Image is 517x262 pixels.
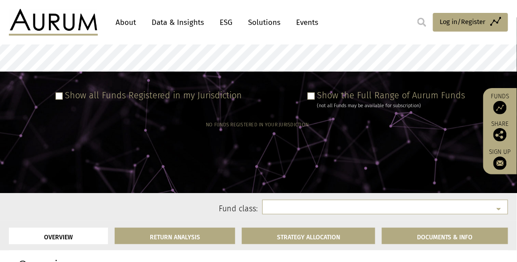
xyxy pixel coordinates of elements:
img: Aurum [9,9,98,36]
label: Fund class: [94,203,258,215]
div: Share [488,121,513,141]
span: Log in/Register [440,16,486,27]
a: STRATEGY ALLOCATION [242,228,375,244]
a: ESG [215,14,237,31]
div: (not all Funds may be available for subscription) [317,102,465,110]
a: DOCUMENTS & INFO [382,228,508,244]
label: Show the Full Range of Aurum Funds [317,90,465,101]
img: Sign up to our newsletter [493,157,507,170]
a: RETURN ANALYSIS [115,228,235,244]
h5: NO FUNDS REGISTERED IN YOUR JURISDICTION [206,122,309,127]
a: About [111,14,140,31]
img: search.svg [417,18,426,27]
a: Events [292,14,318,31]
a: Funds [488,93,513,114]
a: Data & Insights [147,14,208,31]
img: Share this post [493,128,507,141]
a: Solutions [244,14,285,31]
a: Sign up [488,148,513,170]
label: Show all Funds Registered in my Jurisdiction [65,90,242,101]
img: Access Funds [493,101,507,114]
a: Log in/Register [433,13,508,32]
